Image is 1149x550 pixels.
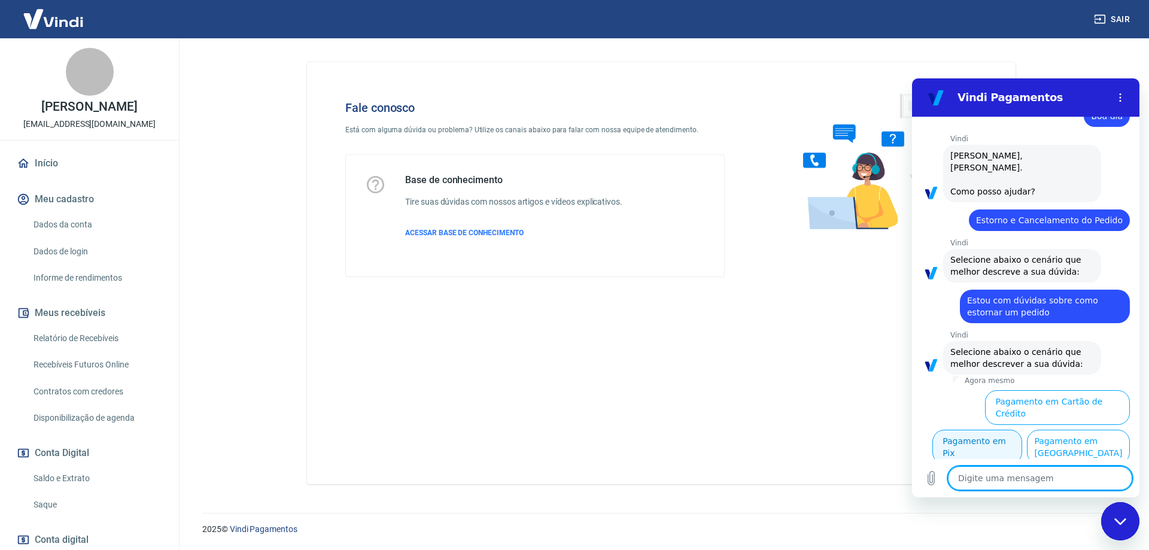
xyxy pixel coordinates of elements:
button: Meu cadastro [14,186,165,212]
a: Saque [29,493,165,517]
p: Está com alguma dúvida ou problema? Utilize os canais abaixo para falar com nossa equipe de atend... [345,124,725,135]
a: Dados da conta [29,212,165,237]
a: Recebíveis Futuros Online [29,353,165,377]
iframe: Janela de mensagens [912,78,1139,497]
span: Conta digital [35,531,89,548]
a: Vindi Pagamentos [230,524,297,534]
iframe: Botão para abrir a janela de mensagens, conversa em andamento [1101,502,1139,540]
img: Vindi [14,1,92,37]
h6: Tire suas dúvidas com nossos artigos e vídeos explicativos. [405,196,622,208]
button: Meus recebíveis [14,300,165,326]
a: Início [14,150,165,177]
button: Sair [1092,8,1135,31]
a: Relatório de Recebíveis [29,326,165,351]
img: Fale conosco [779,81,961,241]
p: 2025 © [202,523,1120,536]
a: ACESSAR BASE DE CONHECIMENTO [405,227,622,238]
button: Conta Digital [14,440,165,466]
span: ACESSAR BASE DE CONHECIMENTO [405,229,524,237]
h5: Base de conhecimento [405,174,622,186]
a: Informe de rendimentos [29,266,165,290]
p: [PERSON_NAME] [41,101,137,113]
h4: Fale conosco [345,101,725,115]
p: [EMAIL_ADDRESS][DOMAIN_NAME] [23,118,156,130]
a: Contratos com credores [29,379,165,404]
a: Saldo e Extrato [29,466,165,491]
a: Dados de login [29,239,165,264]
a: Disponibilização de agenda [29,406,165,430]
